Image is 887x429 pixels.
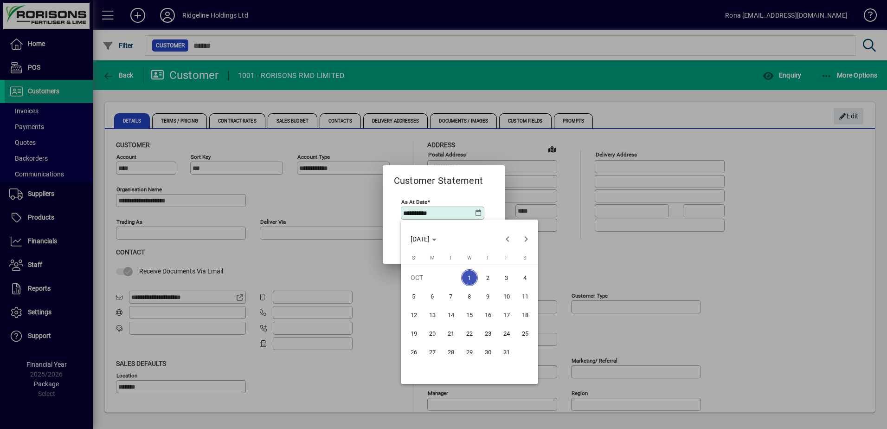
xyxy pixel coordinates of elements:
[479,287,497,305] button: Thu Oct 09 2025
[516,324,534,343] button: Sat Oct 25 2025
[516,305,534,324] button: Sat Oct 18 2025
[498,325,515,342] span: 24
[442,343,460,361] button: Tue Oct 28 2025
[480,325,496,342] span: 23
[497,305,516,324] button: Fri Oct 17 2025
[480,269,496,286] span: 2
[423,287,442,305] button: Mon Oct 06 2025
[443,288,459,305] span: 7
[498,269,515,286] span: 3
[517,325,533,342] span: 25
[423,324,442,343] button: Mon Oct 20 2025
[461,344,478,360] span: 29
[516,287,534,305] button: Sat Oct 11 2025
[480,288,496,305] span: 9
[405,324,423,343] button: Sun Oct 19 2025
[497,287,516,305] button: Fri Oct 10 2025
[430,255,435,261] span: M
[423,305,442,324] button: Mon Oct 13 2025
[480,344,496,360] span: 30
[461,288,478,305] span: 8
[505,255,508,261] span: F
[460,287,479,305] button: Wed Oct 08 2025
[460,324,479,343] button: Wed Oct 22 2025
[424,288,441,305] span: 6
[443,306,459,323] span: 14
[461,325,478,342] span: 22
[498,288,515,305] span: 10
[424,325,441,342] span: 20
[405,305,423,324] button: Sun Oct 12 2025
[479,268,497,287] button: Thu Oct 02 2025
[523,255,527,261] span: S
[497,343,516,361] button: Fri Oct 31 2025
[405,325,422,342] span: 19
[443,325,459,342] span: 21
[460,305,479,324] button: Wed Oct 15 2025
[517,306,533,323] span: 18
[467,255,472,261] span: W
[424,306,441,323] span: 13
[442,287,460,305] button: Tue Oct 07 2025
[405,306,422,323] span: 12
[442,324,460,343] button: Tue Oct 21 2025
[480,306,496,323] span: 16
[498,344,515,360] span: 31
[423,343,442,361] button: Mon Oct 27 2025
[405,344,422,360] span: 26
[461,306,478,323] span: 15
[497,268,516,287] button: Fri Oct 03 2025
[479,305,497,324] button: Thu Oct 16 2025
[405,343,423,361] button: Sun Oct 26 2025
[405,288,422,305] span: 5
[517,288,533,305] span: 11
[443,344,459,360] span: 28
[517,230,535,248] button: Next month
[479,343,497,361] button: Thu Oct 30 2025
[497,324,516,343] button: Fri Oct 24 2025
[442,305,460,324] button: Tue Oct 14 2025
[486,255,489,261] span: T
[407,231,440,247] button: Choose month and year
[449,255,452,261] span: T
[461,269,478,286] span: 1
[424,344,441,360] span: 27
[517,269,533,286] span: 4
[411,235,430,243] span: [DATE]
[498,230,517,248] button: Previous month
[460,343,479,361] button: Wed Oct 29 2025
[405,268,460,287] td: OCT
[498,306,515,323] span: 17
[412,255,415,261] span: S
[516,268,534,287] button: Sat Oct 04 2025
[479,324,497,343] button: Thu Oct 23 2025
[405,287,423,305] button: Sun Oct 05 2025
[460,268,479,287] button: Wed Oct 01 2025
